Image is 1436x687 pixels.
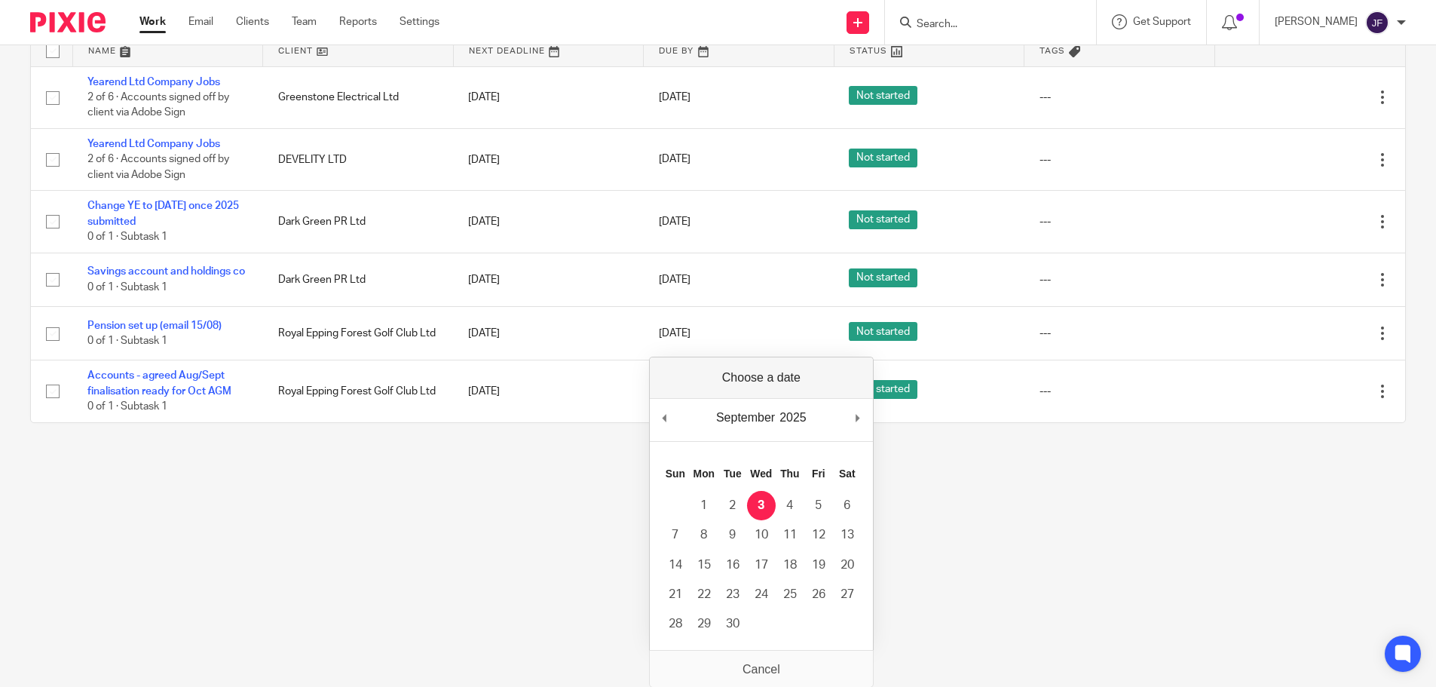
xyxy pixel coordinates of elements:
[87,139,220,149] a: Yearend Ltd Company Jobs
[776,551,804,580] button: 18
[659,155,690,165] span: [DATE]
[1039,384,1200,399] div: ---
[1039,326,1200,341] div: ---
[30,12,106,32] img: Pixie
[1039,90,1200,105] div: ---
[718,580,747,609] button: 23
[849,149,917,167] span: Not started
[776,520,804,550] button: 11
[804,491,833,520] button: 5
[263,191,454,253] td: Dark Green PR Ltd
[849,268,917,287] span: Not started
[1039,152,1200,167] div: ---
[1039,214,1200,229] div: ---
[839,468,856,480] abbr: Saturday
[833,580,862,609] button: 27
[400,14,439,29] a: Settings
[750,468,772,480] abbr: Wednesday
[659,216,690,227] span: [DATE]
[804,551,833,580] button: 19
[747,551,776,580] button: 17
[718,551,747,580] button: 16
[833,520,862,550] button: 13
[690,580,718,609] button: 22
[87,92,229,118] span: 2 of 6 · Accounts signed off by client via Adobe Sign
[263,66,454,128] td: Greenstone Electrical Ltd
[453,66,644,128] td: [DATE]
[453,307,644,360] td: [DATE]
[87,201,239,226] a: Change YE to [DATE] once 2025 submitted
[139,14,166,29] a: Work
[694,468,715,480] abbr: Monday
[690,609,718,639] button: 29
[87,282,167,293] span: 0 of 1 · Subtask 1
[833,491,862,520] button: 6
[453,191,644,253] td: [DATE]
[915,18,1051,32] input: Search
[849,86,917,105] span: Not started
[850,406,865,429] button: Next Month
[747,520,776,550] button: 10
[87,370,231,396] a: Accounts - agreed Aug/Sept finalisation ready for Oct AGM
[849,322,917,341] span: Not started
[804,580,833,609] button: 26
[718,491,747,520] button: 2
[812,468,825,480] abbr: Friday
[1365,11,1389,35] img: svg%3E
[718,520,747,550] button: 9
[833,551,862,580] button: 20
[263,360,454,422] td: Royal Epping Forest Golf Club Ltd
[849,380,917,399] span: Not started
[87,232,167,242] span: 0 of 1 · Subtask 1
[263,128,454,190] td: DEVELITY LTD
[1039,272,1200,287] div: ---
[453,360,644,422] td: [DATE]
[804,520,833,550] button: 12
[263,253,454,306] td: Dark Green PR Ltd
[188,14,213,29] a: Email
[1039,47,1065,55] span: Tags
[777,406,809,429] div: 2025
[87,336,167,346] span: 0 of 1 · Subtask 1
[690,551,718,580] button: 15
[776,580,804,609] button: 25
[661,609,690,639] button: 28
[849,210,917,229] span: Not started
[236,14,269,29] a: Clients
[718,609,747,639] button: 30
[714,406,777,429] div: September
[87,401,167,412] span: 0 of 1 · Subtask 1
[690,491,718,520] button: 1
[724,468,742,480] abbr: Tuesday
[776,491,804,520] button: 4
[87,77,220,87] a: Yearend Ltd Company Jobs
[87,320,222,331] a: Pension set up (email 15/08)
[292,14,317,29] a: Team
[657,406,672,429] button: Previous Month
[666,468,685,480] abbr: Sunday
[747,580,776,609] button: 24
[661,520,690,550] button: 7
[339,14,377,29] a: Reports
[263,307,454,360] td: Royal Epping Forest Golf Club Ltd
[1133,17,1191,27] span: Get Support
[659,92,690,103] span: [DATE]
[659,328,690,339] span: [DATE]
[453,128,644,190] td: [DATE]
[780,468,799,480] abbr: Thursday
[1275,14,1358,29] p: [PERSON_NAME]
[453,253,644,306] td: [DATE]
[87,266,245,277] a: Savings account and holdings co
[690,520,718,550] button: 8
[661,580,690,609] button: 21
[747,491,776,520] button: 3
[661,551,690,580] button: 14
[87,155,229,181] span: 2 of 6 · Accounts signed off by client via Adobe Sign
[659,274,690,285] span: [DATE]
